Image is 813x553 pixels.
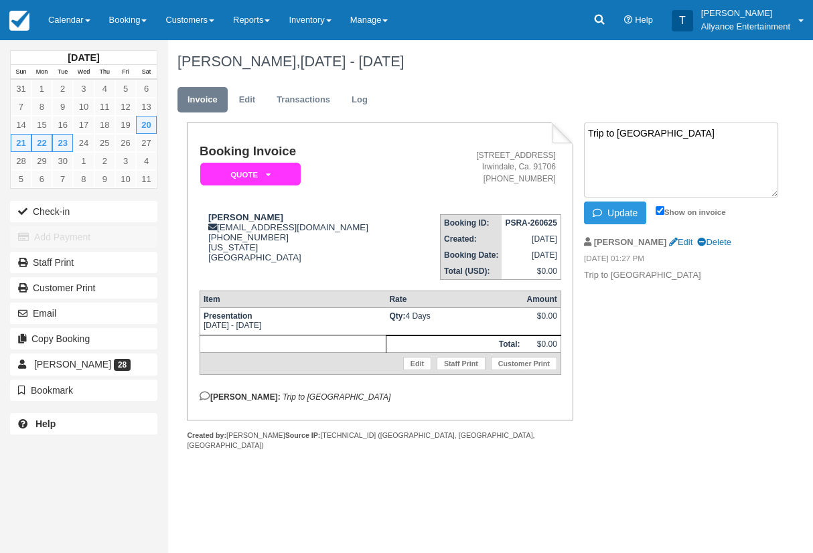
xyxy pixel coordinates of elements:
[52,134,73,152] a: 23
[10,380,157,401] button: Bookmark
[34,359,111,370] span: [PERSON_NAME]
[200,212,410,262] div: [EMAIL_ADDRESS][DOMAIN_NAME] [PHONE_NUMBER] [US_STATE] [GEOGRAPHIC_DATA]
[9,11,29,31] img: checkfront-main-nav-mini-logo.png
[52,65,73,80] th: Tue
[669,237,692,247] a: Edit
[11,134,31,152] a: 21
[31,116,52,134] a: 15
[136,152,157,170] a: 4
[701,20,790,33] p: Allyance Entertainment
[115,65,136,80] th: Fri
[624,16,633,25] i: Help
[441,247,502,263] th: Booking Date:
[94,170,115,188] a: 9
[208,212,283,222] strong: [PERSON_NAME]
[502,263,561,280] td: $0.00
[342,87,378,113] a: Log
[267,87,340,113] a: Transactions
[115,98,136,116] a: 12
[10,413,157,434] a: Help
[10,303,157,324] button: Email
[73,65,94,80] th: Wed
[73,98,94,116] a: 10
[115,134,136,152] a: 26
[94,134,115,152] a: 25
[10,353,157,375] a: [PERSON_NAME] 28
[136,80,157,98] a: 6
[31,65,52,80] th: Mon
[523,291,561,307] th: Amount
[73,80,94,98] a: 3
[283,392,390,402] em: Trip to [GEOGRAPHIC_DATA]
[491,357,557,370] a: Customer Print
[136,65,157,80] th: Sat
[200,307,386,335] td: [DATE] - [DATE]
[31,134,52,152] a: 22
[300,53,404,70] span: [DATE] - [DATE]
[11,80,31,98] a: 31
[52,170,73,188] a: 7
[136,116,157,134] a: 20
[31,80,52,98] a: 1
[10,201,157,222] button: Check-in
[187,430,573,451] div: [PERSON_NAME] [TECHNICAL_ID] ([GEOGRAPHIC_DATA], [GEOGRAPHIC_DATA], [GEOGRAPHIC_DATA])
[115,170,136,188] a: 10
[200,163,301,186] em: Quote
[403,357,431,370] a: Edit
[523,335,561,352] td: $0.00
[656,206,664,215] input: Show on invoice
[672,10,693,31] div: T
[594,237,667,247] strong: [PERSON_NAME]
[115,80,136,98] a: 5
[200,162,296,187] a: Quote
[94,80,115,98] a: 4
[11,170,31,188] a: 5
[115,116,136,134] a: 19
[386,307,523,335] td: 4 Days
[73,170,94,188] a: 8
[285,431,321,439] strong: Source IP:
[386,335,523,352] th: Total:
[31,98,52,116] a: 8
[136,134,157,152] a: 27
[11,152,31,170] a: 28
[441,231,502,247] th: Created:
[73,152,94,170] a: 1
[11,65,31,80] th: Sun
[200,291,386,307] th: Item
[502,231,561,247] td: [DATE]
[441,214,502,231] th: Booking ID:
[68,52,99,63] strong: [DATE]
[35,418,56,429] b: Help
[52,116,73,134] a: 16
[229,87,265,113] a: Edit
[505,218,557,228] strong: PSRA-260625
[177,54,767,70] h1: [PERSON_NAME],
[31,170,52,188] a: 6
[437,357,486,370] a: Staff Print
[526,311,557,331] div: $0.00
[584,202,646,224] button: Update
[701,7,790,20] p: [PERSON_NAME]
[73,116,94,134] a: 17
[584,269,767,282] p: Trip to [GEOGRAPHIC_DATA]
[200,392,281,402] strong: [PERSON_NAME]:
[584,253,767,268] em: [DATE] 01:27 PM
[10,226,157,248] button: Add Payment
[10,277,157,299] a: Customer Print
[656,208,726,216] label: Show on invoice
[94,152,115,170] a: 2
[73,134,94,152] a: 24
[94,65,115,80] th: Thu
[386,291,523,307] th: Rate
[136,170,157,188] a: 11
[441,263,502,280] th: Total (USD):
[31,152,52,170] a: 29
[635,15,653,25] span: Help
[94,98,115,116] a: 11
[11,116,31,134] a: 14
[114,359,131,371] span: 28
[415,150,556,184] address: [STREET_ADDRESS] Irwindale, Ca. 91706 [PHONE_NUMBER]
[94,116,115,134] a: 18
[52,80,73,98] a: 2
